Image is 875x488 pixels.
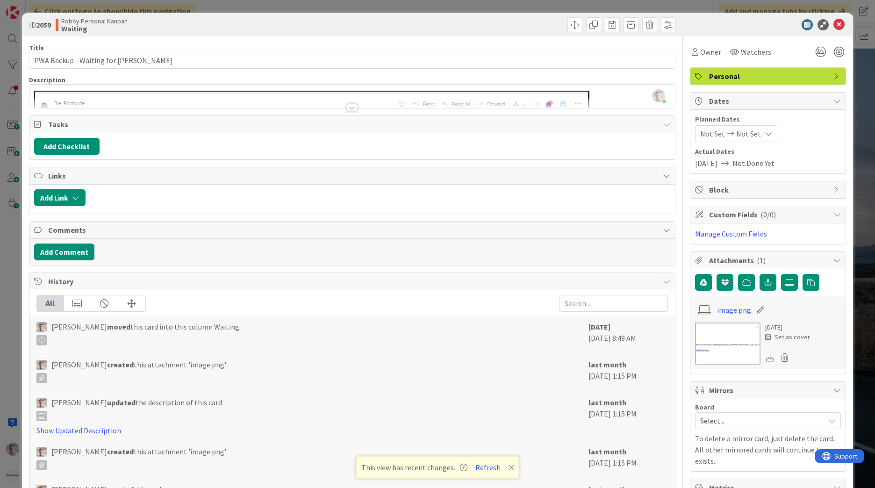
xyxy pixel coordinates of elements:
span: [PERSON_NAME] this card into this column Waiting [51,321,239,345]
span: ( 0/0 ) [760,210,776,219]
b: last month [588,447,626,456]
span: Attachments [709,255,829,266]
button: Add Comment [34,244,94,260]
input: Search... [559,295,668,312]
div: All [37,295,64,311]
b: created [107,447,134,456]
button: Add Link [34,189,86,206]
img: Rd [36,322,47,332]
span: Description [29,76,65,84]
a: Show Updated Description [36,426,121,435]
span: Not Done Yet [732,158,775,169]
img: image.png [34,91,589,216]
span: Personal [709,71,829,82]
span: Custom Fields [709,209,829,220]
span: Tasks [48,119,658,130]
span: Owner [700,46,721,57]
span: Mirrors [709,385,829,396]
b: last month [588,398,626,407]
div: [DATE] [765,323,810,332]
span: Select... [700,414,820,427]
img: Rd [36,398,47,408]
span: [PERSON_NAME] the description of this card [51,397,222,421]
span: [DATE] [695,158,717,169]
b: last month [588,360,626,369]
span: Watchers [741,46,771,57]
b: created [107,360,134,369]
span: Not Set [700,128,725,139]
b: Waiting [61,25,128,32]
a: image.png [717,304,751,316]
button: Add Checklist [34,138,100,155]
span: This view has recent changes. [361,462,467,473]
span: Links [48,170,658,181]
b: updated [107,398,136,407]
span: ( 1 ) [757,256,766,265]
button: Refresh [472,461,504,474]
span: Dates [709,95,829,107]
span: Support [20,1,43,13]
span: Block [709,184,829,195]
span: Comments [48,224,658,236]
div: [DATE] 1:15 PM [588,397,668,436]
span: [PERSON_NAME] this attachment 'image.png' [51,446,226,470]
span: Not Set [736,128,761,139]
b: moved [107,322,130,331]
b: [DATE] [588,322,610,331]
img: Rd [36,447,47,457]
label: Title [29,43,44,52]
p: To delete a mirror card, just delete the card. All other mirrored cards will continue to exists. [695,433,841,466]
input: type card name here... [29,52,675,69]
div: Download [765,352,775,364]
span: History [48,276,658,287]
div: [DATE] 1:15 PM [588,446,668,474]
span: [PERSON_NAME] this attachment 'image.png' [51,359,226,383]
div: Set as cover [765,332,810,342]
a: Manage Custom Fields [695,229,767,238]
span: Board [695,404,714,410]
div: [DATE] 8:49 AM [588,321,668,349]
img: Rd [36,360,47,370]
b: 2059 [36,20,51,29]
span: ID [29,19,51,30]
span: Planned Dates [695,115,841,124]
img: e240dyeMCXgl8MSCC3KbjoRZrAa6nczt.jpg [652,89,665,102]
div: [DATE] 1:15 PM [588,359,668,387]
span: Robby Personal Kanban [61,17,128,25]
span: Actual Dates [695,147,841,157]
